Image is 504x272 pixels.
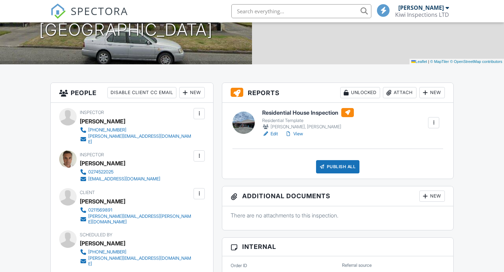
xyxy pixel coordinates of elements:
h6: Residential House Inspection [262,108,354,117]
div: 0274522025 [88,169,113,175]
div: New [419,87,445,98]
div: [PERSON_NAME][EMAIL_ADDRESS][DOMAIN_NAME] [88,134,192,145]
h3: Additional Documents [222,186,453,206]
label: Referral source [342,262,372,269]
div: Disable Client CC Email [107,87,176,98]
span: Scheduled By [80,232,112,237]
span: Inspector [80,110,104,115]
div: [PERSON_NAME] [80,238,125,249]
a: [PERSON_NAME][EMAIL_ADDRESS][DOMAIN_NAME] [80,256,192,267]
div: New [419,191,445,202]
span: | [428,59,429,64]
label: Order ID [231,263,247,269]
a: [PHONE_NUMBER] [80,127,192,134]
div: [PHONE_NUMBER] [88,127,126,133]
div: [PERSON_NAME] [80,196,125,207]
h3: Internal [222,238,453,256]
div: [PERSON_NAME] [398,4,444,11]
a: © MapTiler [430,59,449,64]
div: Attach [383,87,416,98]
span: SPECTORA [71,3,128,18]
span: Inspector [80,152,104,157]
div: Kiwi Inspections LTD [395,11,449,18]
p: There are no attachments to this inspection. [231,212,445,219]
div: 0211569891 [88,207,112,213]
a: Edit [262,130,278,137]
a: SPECTORA [50,9,128,24]
div: [EMAIL_ADDRESS][DOMAIN_NAME] [88,176,160,182]
a: Leaflet [411,59,427,64]
div: [PERSON_NAME][EMAIL_ADDRESS][PERSON_NAME][DOMAIN_NAME] [88,214,192,225]
a: View [285,130,303,137]
span: Client [80,190,95,195]
a: [EMAIL_ADDRESS][DOMAIN_NAME] [80,176,160,182]
div: New [179,87,205,98]
h3: Reports [222,83,453,103]
input: Search everything... [231,4,371,18]
a: © OpenStreetMap contributors [450,59,502,64]
h3: People [51,83,213,103]
a: 0211569891 [80,207,192,214]
div: Publish All [316,160,360,173]
div: Unlocked [340,87,380,98]
img: The Best Home Inspection Software - Spectora [50,3,66,19]
div: [PERSON_NAME], [PERSON_NAME] [262,123,354,130]
div: [PHONE_NUMBER] [88,249,126,255]
a: Residential House Inspection Residential Template [PERSON_NAME], [PERSON_NAME] [262,108,354,130]
a: [PERSON_NAME][EMAIL_ADDRESS][PERSON_NAME][DOMAIN_NAME] [80,214,192,225]
a: [PERSON_NAME][EMAIL_ADDRESS][DOMAIN_NAME] [80,134,192,145]
a: 0274522025 [80,169,160,176]
div: [PERSON_NAME] [80,158,125,169]
div: [PERSON_NAME] [80,116,125,127]
a: [PHONE_NUMBER] [80,249,192,256]
div: [PERSON_NAME][EMAIL_ADDRESS][DOMAIN_NAME] [88,256,192,267]
div: Residential Template [262,118,354,123]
